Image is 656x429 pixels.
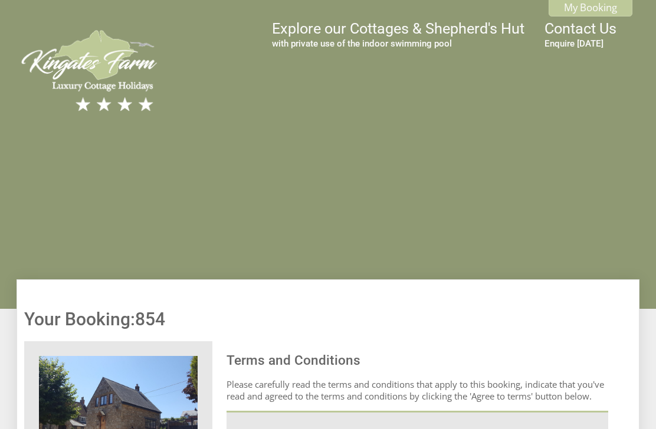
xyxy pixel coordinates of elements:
small: Enquire [DATE] [545,38,616,49]
img: Kingates Farm [17,27,164,114]
a: Explore our Cottages & Shepherd's Hutwith private use of the indoor swimming pool [272,20,524,49]
a: Your Booking: [24,309,135,329]
h2: Terms and Conditions [227,352,608,368]
small: with private use of the indoor swimming pool [272,38,524,49]
p: Please carefully read the terms and conditions that apply to this booking, indicate that you've r... [227,378,608,402]
a: Contact UsEnquire [DATE] [545,20,616,49]
h1: 854 [24,309,618,329]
